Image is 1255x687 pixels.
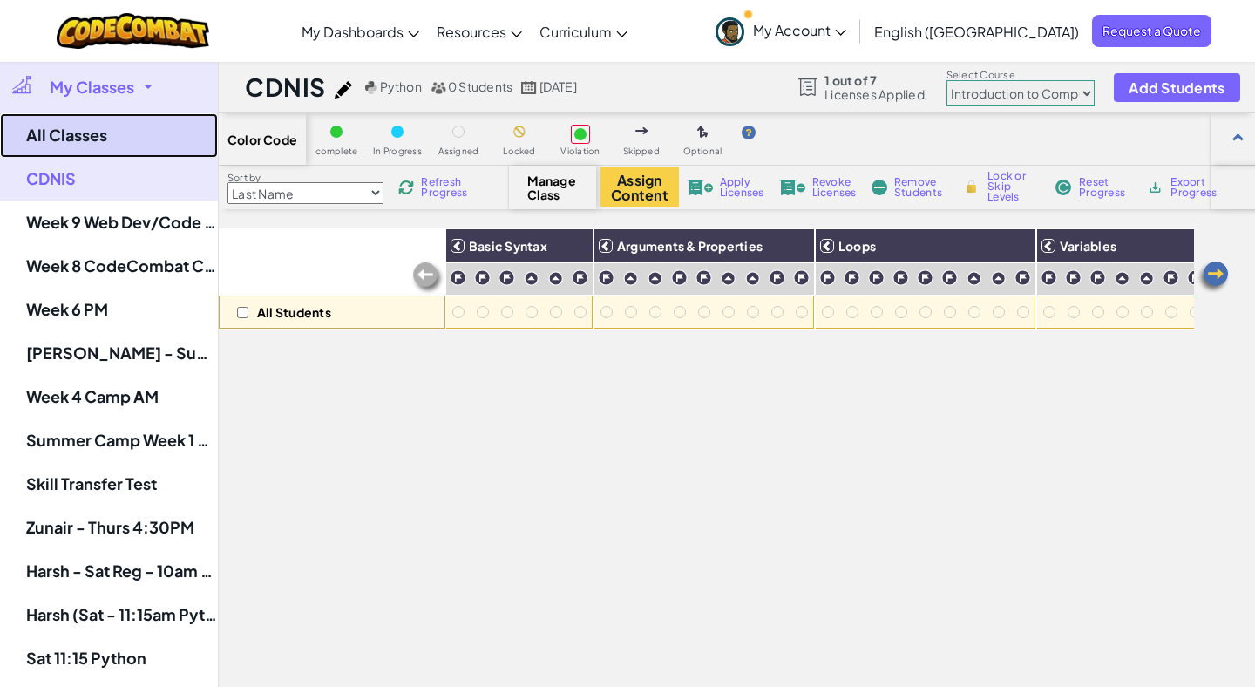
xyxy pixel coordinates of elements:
[865,8,1088,55] a: English ([GEOGRAPHIC_DATA])
[946,68,1095,82] label: Select Course
[1092,15,1211,47] a: Request a Quote
[779,180,805,195] img: IconLicenseRevoke.svg
[648,271,662,286] img: IconPracticeLevel.svg
[991,271,1006,286] img: IconPracticeLevel.svg
[421,177,475,198] span: Refresh Progress
[941,269,958,286] img: IconChallengeLevel.svg
[844,269,860,286] img: IconChallengeLevel.svg
[428,8,531,55] a: Resources
[695,269,712,286] img: IconChallengeLevel.svg
[716,17,744,46] img: avatar
[431,81,446,94] img: MultipleUsers.png
[503,146,535,156] span: Locked
[697,126,709,139] img: IconOptionalLevel.svg
[1129,80,1224,95] span: Add Students
[539,23,612,41] span: Curriculum
[527,173,579,201] span: Manage Class
[227,171,383,185] label: Sort by
[1147,180,1163,195] img: IconArchive.svg
[469,238,547,254] span: Basic Syntax
[365,81,378,94] img: python.png
[753,21,846,39] span: My Account
[892,269,909,286] img: IconChallengeLevel.svg
[623,146,660,156] span: Skipped
[1041,269,1057,286] img: IconChallengeLevel.svg
[1115,271,1129,286] img: IconPracticeLevel.svg
[793,269,810,286] img: IconChallengeLevel.svg
[874,23,1079,41] span: English ([GEOGRAPHIC_DATA])
[1014,269,1031,286] img: IconChallengeLevel.svg
[57,13,209,49] img: CodeCombat logo
[227,133,297,146] span: Color Code
[1065,269,1082,286] img: IconChallengeLevel.svg
[450,269,466,286] img: IconChallengeLevel.svg
[683,146,722,156] span: Optional
[257,305,331,319] p: All Students
[987,171,1039,202] span: Lock or Skip Levels
[335,81,352,99] img: iconPencil.svg
[245,71,326,104] h1: CDNIS
[745,271,760,286] img: IconPracticeLevel.svg
[410,261,445,296] img: Arrow_Left_Inactive.png
[1139,271,1154,286] img: IconPracticeLevel.svg
[598,269,614,286] img: IconChallengeLevel.svg
[838,238,876,254] span: Loops
[824,87,925,101] span: Licenses Applied
[474,269,491,286] img: IconChallengeLevel.svg
[1196,260,1231,295] img: Arrow_Left.png
[687,180,713,195] img: IconLicenseApply.svg
[572,269,588,286] img: IconChallengeLevel.svg
[812,177,857,198] span: Revoke Licenses
[720,177,764,198] span: Apply Licenses
[1170,177,1224,198] span: Export Progress
[1060,238,1116,254] span: Variables
[302,23,404,41] span: My Dashboards
[448,78,512,94] span: 0 Students
[742,126,756,139] img: IconHint.svg
[1114,73,1239,102] button: Add Students
[293,8,428,55] a: My Dashboards
[600,167,679,207] button: Assign Content
[894,177,946,198] span: Remove Students
[617,238,763,254] span: Arguments & Properties
[548,271,563,286] img: IconPracticeLevel.svg
[819,269,836,286] img: IconChallengeLevel.svg
[560,146,600,156] span: Violation
[721,271,736,286] img: IconPracticeLevel.svg
[1079,177,1131,198] span: Reset Progress
[917,269,933,286] img: IconChallengeLevel.svg
[872,180,887,195] img: IconRemoveStudents.svg
[824,73,925,87] span: 1 out of 7
[315,146,358,156] span: complete
[967,271,981,286] img: IconPracticeLevel.svg
[1187,269,1204,286] img: IconChallengeLevel.svg
[623,271,638,286] img: IconPracticeLevel.svg
[1163,269,1179,286] img: IconChallengeLevel.svg
[539,78,577,94] span: [DATE]
[373,146,422,156] span: In Progress
[868,269,885,286] img: IconChallengeLevel.svg
[398,180,414,195] img: IconReload.svg
[524,271,539,286] img: IconPracticeLevel.svg
[962,179,980,194] img: IconLock.svg
[380,78,422,94] span: Python
[635,127,648,134] img: IconSkippedLevel.svg
[437,23,506,41] span: Resources
[531,8,636,55] a: Curriculum
[521,81,537,94] img: calendar.svg
[707,3,855,58] a: My Account
[1055,180,1072,195] img: IconReset.svg
[50,79,134,95] span: My Classes
[769,269,785,286] img: IconChallengeLevel.svg
[1089,269,1106,286] img: IconChallengeLevel.svg
[671,269,688,286] img: IconChallengeLevel.svg
[499,269,515,286] img: IconChallengeLevel.svg
[438,146,479,156] span: Assigned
